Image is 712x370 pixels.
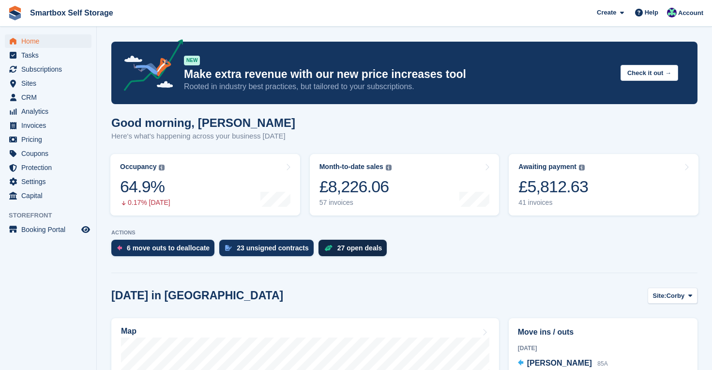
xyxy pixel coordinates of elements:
span: Account [678,8,703,18]
span: Create [597,8,616,17]
img: price-adjustments-announcement-icon-8257ccfd72463d97f412b2fc003d46551f7dbcb40ab6d574587a9cd5c0d94... [116,39,183,94]
div: 57 invoices [319,199,392,207]
img: Roger Canham [667,8,677,17]
span: Pricing [21,133,79,146]
div: 64.9% [120,177,170,197]
button: Check it out → [621,65,678,81]
span: Booking Portal [21,223,79,236]
a: 23 unsigned contracts [219,240,318,261]
div: £8,226.06 [319,177,392,197]
a: menu [5,62,91,76]
h2: Map [121,327,136,336]
span: Tasks [21,48,79,62]
a: Awaiting payment £5,812.63 41 invoices [509,154,698,216]
span: Settings [21,175,79,188]
a: 27 open deals [318,240,392,261]
div: £5,812.63 [518,177,588,197]
a: menu [5,223,91,236]
span: Subscriptions [21,62,79,76]
a: menu [5,77,91,90]
span: Capital [21,189,79,202]
img: contract_signature_icon-13c848040528278c33f63329250d36e43548de30e8caae1d1a13099fd9432cc5.svg [225,245,232,251]
div: [DATE] [518,344,688,353]
a: menu [5,189,91,202]
a: menu [5,161,91,174]
span: 85A [597,360,607,367]
span: Site: [653,291,667,301]
div: Awaiting payment [518,163,576,171]
a: 6 move outs to deallocate [111,240,219,261]
div: 0.17% [DATE] [120,199,170,207]
div: 6 move outs to deallocate [127,244,210,252]
a: menu [5,105,91,118]
span: Protection [21,161,79,174]
h2: Move ins / outs [518,326,688,338]
span: Analytics [21,105,79,118]
span: Help [645,8,658,17]
span: [PERSON_NAME] [527,359,592,367]
a: menu [5,133,91,146]
img: icon-info-grey-7440780725fd019a000dd9b08b2336e03edf1995a4989e88bcd33f0948082b44.svg [159,165,165,170]
div: Occupancy [120,163,156,171]
p: Rooted in industry best practices, but tailored to your subscriptions. [184,81,613,92]
a: Month-to-date sales £8,226.06 57 invoices [310,154,500,216]
h2: [DATE] in [GEOGRAPHIC_DATA] [111,289,283,302]
span: Coupons [21,147,79,160]
span: Home [21,34,79,48]
div: Month-to-date sales [319,163,383,171]
div: 23 unsigned contracts [237,244,309,252]
div: NEW [184,56,200,65]
a: Preview store [80,224,91,235]
a: [PERSON_NAME] 85A [518,357,608,370]
span: Storefront [9,211,96,220]
button: Site: Corby [648,288,697,304]
span: Sites [21,77,79,90]
img: icon-info-grey-7440780725fd019a000dd9b08b2336e03edf1995a4989e88bcd33f0948082b44.svg [386,165,392,170]
div: 27 open deals [337,244,382,252]
a: menu [5,91,91,104]
img: stora-icon-8386f47178a22dfd0bd8f6a31ec36ba5ce8667c1dd55bd0f319d3a0aa187defe.svg [8,6,22,20]
img: icon-info-grey-7440780725fd019a000dd9b08b2336e03edf1995a4989e88bcd33f0948082b44.svg [579,165,585,170]
a: Occupancy 64.9% 0.17% [DATE] [110,154,300,216]
a: menu [5,175,91,188]
div: 41 invoices [518,199,588,207]
a: menu [5,48,91,62]
img: deal-1b604bf984904fb50ccaf53a9ad4b4a5d6e5aea283cecdc64d6e3604feb123c2.svg [324,245,333,251]
span: Corby [667,291,685,301]
p: Make extra revenue with our new price increases tool [184,67,613,81]
a: Smartbox Self Storage [26,5,117,21]
a: menu [5,119,91,132]
p: ACTIONS [111,230,697,236]
a: menu [5,34,91,48]
p: Here's what's happening across your business [DATE] [111,131,295,142]
a: menu [5,147,91,160]
span: Invoices [21,119,79,132]
img: move_outs_to_deallocate_icon-f764333ba52eb49d3ac5e1228854f67142a1ed5810a6f6cc68b1a99e826820c5.svg [117,245,122,251]
h1: Good morning, [PERSON_NAME] [111,116,295,129]
span: CRM [21,91,79,104]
